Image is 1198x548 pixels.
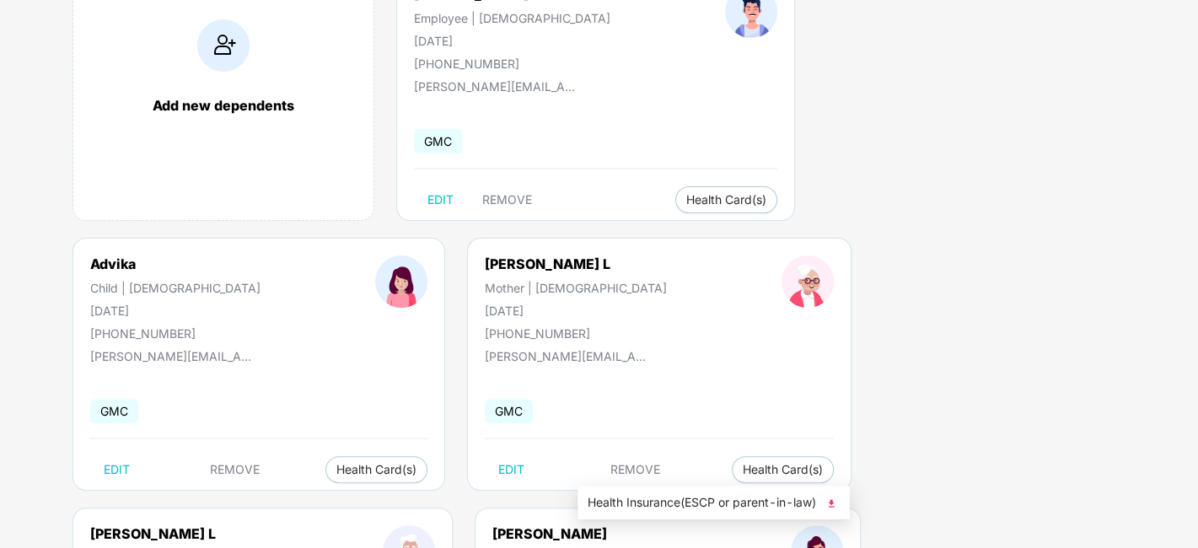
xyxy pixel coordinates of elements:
button: Health Card(s) [732,456,834,483]
div: Mother | [DEMOGRAPHIC_DATA] [485,281,667,295]
div: [PHONE_NUMBER] [485,326,667,341]
span: REMOVE [482,193,532,207]
img: profileImage [375,255,427,308]
button: EDIT [414,186,467,213]
div: Advika [90,255,261,272]
div: [DATE] [90,304,261,318]
div: [PERSON_NAME][EMAIL_ADDRESS][PERSON_NAME][DOMAIN_NAME] [90,349,259,363]
div: [PHONE_NUMBER] [90,326,261,341]
span: GMC [414,129,462,153]
button: EDIT [485,456,538,483]
img: addIcon [197,19,250,72]
span: Health Insurance(ESCP or parent-in-law) [588,493,840,512]
div: Child | [DEMOGRAPHIC_DATA] [90,281,261,295]
span: REMOVE [610,463,660,476]
div: [DATE] [485,304,667,318]
span: GMC [90,399,138,423]
span: EDIT [498,463,524,476]
span: EDIT [427,193,454,207]
span: Health Card(s) [336,465,416,474]
span: Health Card(s) [743,465,823,474]
button: Health Card(s) [325,456,427,483]
div: [PERSON_NAME][EMAIL_ADDRESS][PERSON_NAME][DOMAIN_NAME] [414,79,583,94]
div: [PERSON_NAME] [492,525,676,542]
img: svg+xml;base64,PHN2ZyB4bWxucz0iaHR0cDovL3d3dy53My5vcmcvMjAwMC9zdmciIHhtbG5zOnhsaW5rPSJodHRwOi8vd3... [823,495,840,512]
button: EDIT [90,456,143,483]
button: REMOVE [196,456,273,483]
div: [DATE] [414,34,610,48]
span: REMOVE [210,463,260,476]
div: [PHONE_NUMBER] [414,56,610,71]
span: Health Card(s) [686,196,766,204]
div: Add new dependents [90,97,357,114]
button: REMOVE [597,456,674,483]
img: profileImage [782,255,834,308]
button: REMOVE [469,186,545,213]
span: EDIT [104,463,130,476]
div: Employee | [DEMOGRAPHIC_DATA] [414,11,610,25]
div: [PERSON_NAME] L [90,525,268,542]
button: Health Card(s) [675,186,777,213]
span: GMC [485,399,533,423]
div: [PERSON_NAME] L [485,255,667,272]
div: [PERSON_NAME][EMAIL_ADDRESS][PERSON_NAME][DOMAIN_NAME] [485,349,653,363]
